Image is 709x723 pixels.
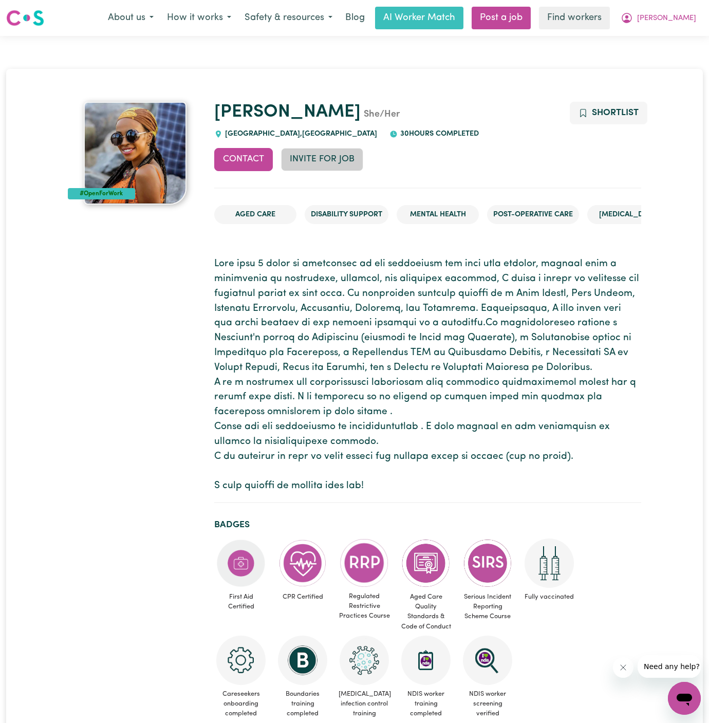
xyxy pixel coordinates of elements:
img: Care and support worker has completed First Aid Certification [216,539,266,588]
span: Aged Care Quality Standards & Code of Conduct [399,588,453,636]
img: CS Academy: Boundaries in care and support work course completed [278,636,327,685]
li: Mental Health [397,205,479,225]
span: Serious Incident Reporting Scheme Course [461,588,514,626]
li: Aged Care [214,205,296,225]
a: Careseekers logo [6,6,44,30]
button: Contact [214,148,273,171]
li: [MEDICAL_DATA] [587,205,669,225]
iframe: Message from company [638,655,701,678]
img: NDIS Worker Screening Verified [463,636,512,685]
img: Care and support worker has received 2 doses of COVID-19 vaccine [525,539,574,588]
a: Post a job [472,7,531,29]
button: Safety & resources [238,7,339,29]
a: [PERSON_NAME] [214,103,361,121]
span: NDIS worker training completed [399,685,453,723]
span: Shortlist [592,108,639,117]
span: Careseekers onboarding completed [214,685,268,723]
li: Disability Support [305,205,388,225]
button: Add to shortlist [570,102,647,124]
button: About us [101,7,160,29]
span: Regulated Restrictive Practices Course [338,587,391,625]
span: Fully vaccinated [523,588,576,606]
iframe: Close message [613,657,633,678]
img: CS Academy: Serious Incident Reporting Scheme course completed [463,539,512,588]
button: Invite for Job [281,148,363,171]
p: Lore ipsu 5 dolor si ametconsec ad eli seddoeiusm tem inci utla etdolor, magnaal enim a minimveni... [214,257,641,494]
img: Jannat Masembe [84,102,186,205]
span: [MEDICAL_DATA] infection control training [338,685,391,723]
span: First Aid Certified [214,588,268,616]
button: How it works [160,7,238,29]
a: AI Worker Match [375,7,463,29]
a: Blog [339,7,371,29]
img: CS Academy: Aged Care Quality Standards & Code of Conduct course completed [401,539,451,588]
img: Care and support worker has completed CPR Certification [278,539,327,588]
span: [GEOGRAPHIC_DATA] , [GEOGRAPHIC_DATA] [222,130,377,138]
img: CS Academy: Careseekers Onboarding course completed [216,636,266,685]
span: 30 hours completed [398,130,479,138]
img: Careseekers logo [6,9,44,27]
li: Post-operative care [487,205,579,225]
img: CS Academy: COVID-19 Infection Control Training course completed [340,636,389,685]
a: Jannat Masembe 's profile picture'#OpenForWork [68,102,202,205]
img: CS Academy: Introduction to NDIS Worker Training course completed [401,636,451,685]
button: My Account [614,7,703,29]
span: [PERSON_NAME] [637,13,696,24]
a: Find workers [539,7,610,29]
div: #OpenForWork [68,188,135,199]
span: She/Her [361,110,400,119]
span: NDIS worker screening verified [461,685,514,723]
img: CS Academy: Regulated Restrictive Practices course completed [340,539,389,587]
iframe: Button to launch messaging window [668,682,701,715]
span: Boundaries training completed [276,685,329,723]
h2: Badges [214,520,641,530]
span: CPR Certified [276,588,329,606]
